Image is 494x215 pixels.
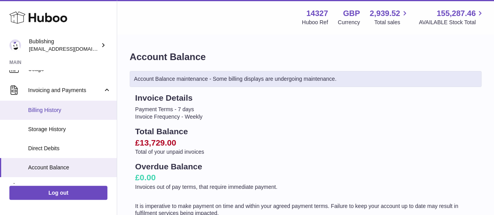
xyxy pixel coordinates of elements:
[130,51,482,63] h1: Account Balance
[306,8,328,19] strong: 14327
[135,183,476,191] p: Invoices out of pay terms, that require immediate payment.
[419,8,485,26] a: 155,287.46 AVAILABLE Stock Total
[9,186,107,200] a: Log out
[135,113,476,121] li: Invoice Frequency - Weekly
[338,19,360,26] div: Currency
[302,19,328,26] div: Huboo Ref
[374,19,409,26] span: Total sales
[437,8,476,19] span: 155,287.46
[28,164,111,171] span: Account Balance
[419,19,485,26] span: AVAILABLE Stock Total
[28,107,111,114] span: Billing History
[135,137,476,148] h2: £13,729.00
[28,87,103,94] span: Invoicing and Payments
[130,71,482,87] div: Account Balance maintenance - Some billing displays are undergoing maintenance.
[135,92,476,103] h2: Invoice Details
[9,39,21,51] img: internalAdmin-14327@internal.huboo.com
[28,145,111,152] span: Direct Debits
[29,46,115,52] span: [EMAIL_ADDRESS][DOMAIN_NAME]
[135,148,476,156] p: Total of your unpaid invoices
[28,126,111,133] span: Storage History
[135,161,476,172] h2: Overdue Balance
[135,106,476,113] li: Payment Terms - 7 days
[370,8,400,19] span: 2,939.52
[29,38,99,53] div: Bublishing
[370,8,409,26] a: 2,939.52 Total sales
[135,126,476,137] h2: Total Balance
[135,172,476,183] h2: £0.00
[343,8,360,19] strong: GBP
